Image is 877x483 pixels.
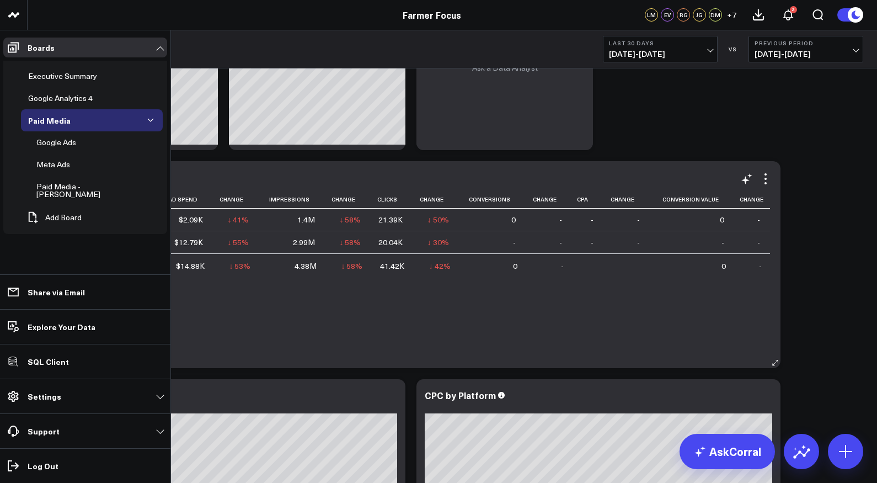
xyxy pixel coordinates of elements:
[25,114,73,127] div: Paid Media
[339,214,361,225] div: ↓ 58%
[25,70,100,83] div: Executive Summary
[227,214,249,225] div: ↓ 41%
[609,40,712,46] b: Last 30 Days
[755,50,857,59] span: [DATE] - [DATE]
[425,389,496,401] div: CPC by Platform
[34,136,79,149] div: Google Ads
[29,131,100,153] a: Google AdsOpen board menu
[559,214,562,225] div: -
[723,46,743,52] div: VS
[526,190,572,209] th: Change
[174,237,203,248] div: $12.79K
[603,190,650,209] th: Change
[748,36,863,62] button: Previous Period[DATE]-[DATE]
[34,158,73,171] div: Meta Ads
[28,288,85,296] p: Share via Email
[591,237,593,248] div: -
[3,352,167,371] a: SQL Client
[591,214,593,225] div: -
[325,190,371,209] th: Change
[45,213,82,222] span: Add Board
[427,214,449,225] div: ↓ 50%
[3,456,167,476] a: Log Out
[709,8,722,22] div: DM
[513,261,517,272] div: 0
[677,8,690,22] div: RG
[734,190,770,209] th: Change
[179,214,203,225] div: $2.09K
[680,434,775,469] a: AskCorral
[757,214,760,225] div: -
[561,261,564,272] div: -
[693,8,706,22] div: JG
[459,190,526,209] th: Conversions
[661,8,674,22] div: EV
[403,9,461,21] a: Farmer Focus
[725,8,738,22] button: +7
[721,237,724,248] div: -
[21,205,87,230] button: Add Board
[790,6,797,13] div: 2
[176,261,205,272] div: $14.88K
[609,50,712,59] span: [DATE] - [DATE]
[413,190,459,209] th: Change
[259,190,324,209] th: Impressions
[293,237,315,248] div: 2.99M
[720,214,724,225] div: 0
[297,214,315,225] div: 1.4M
[21,87,116,109] a: Google Analytics 4Open board menu
[721,261,726,272] div: 0
[757,237,760,248] div: -
[371,190,413,209] th: Clicks
[295,261,317,272] div: 4.38M
[637,214,640,225] div: -
[427,237,449,248] div: ↓ 30%
[21,65,121,87] a: Executive SummaryOpen board menu
[637,237,640,248] div: -
[603,36,718,62] button: Last 30 Days[DATE]-[DATE]
[650,190,734,209] th: Conversion Value
[559,237,562,248] div: -
[28,392,61,401] p: Settings
[341,261,362,272] div: ↓ 58%
[229,261,250,272] div: ↓ 53%
[572,190,603,209] th: Cpa
[21,109,94,131] a: Paid MediaOpen board menu
[28,43,55,52] p: Boards
[28,427,60,436] p: Support
[28,357,69,366] p: SQL Client
[227,237,249,248] div: ↓ 55%
[29,176,149,205] a: Paid Media - [PERSON_NAME]Open board menu
[29,153,94,176] a: Meta AdsOpen board menu
[727,11,736,19] span: + 7
[755,40,857,46] b: Previous Period
[213,190,259,209] th: Change
[160,190,213,209] th: Ad Spend
[429,261,451,272] div: ↓ 42%
[28,322,95,331] p: Explore Your Data
[378,214,403,225] div: 21.39K
[645,8,658,22] div: LM
[380,261,404,272] div: 41.42K
[378,237,403,248] div: 20.04K
[513,237,516,248] div: -
[28,461,58,470] p: Log Out
[511,214,516,225] div: 0
[34,180,131,201] div: Paid Media - [PERSON_NAME]
[25,92,95,105] div: Google Analytics 4
[339,237,361,248] div: ↓ 58%
[759,261,762,272] div: -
